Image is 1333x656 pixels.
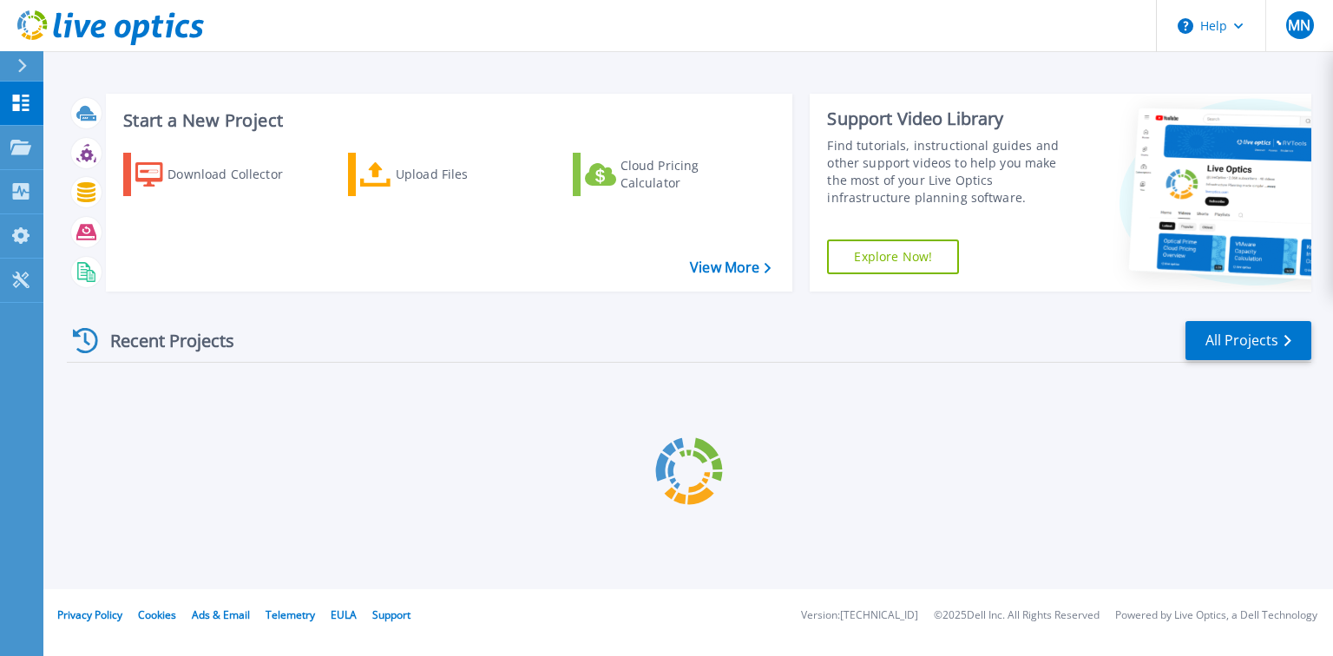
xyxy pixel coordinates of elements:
h3: Start a New Project [123,111,771,130]
div: Find tutorials, instructional guides and other support videos to help you make the most of your L... [827,137,1079,207]
a: View More [690,259,771,276]
div: Download Collector [167,157,306,192]
a: Download Collector [123,153,317,196]
li: Powered by Live Optics, a Dell Technology [1115,610,1317,621]
a: Cloud Pricing Calculator [573,153,766,196]
li: © 2025 Dell Inc. All Rights Reserved [934,610,1100,621]
a: Cookies [138,607,176,622]
span: MN [1288,18,1310,32]
div: Recent Projects [67,319,258,362]
li: Version: [TECHNICAL_ID] [801,610,918,621]
a: Explore Now! [827,239,959,274]
a: Privacy Policy [57,607,122,622]
a: Telemetry [266,607,315,622]
a: Ads & Email [192,607,250,622]
a: All Projects [1185,321,1311,360]
a: Upload Files [348,153,542,196]
a: Support [372,607,410,622]
div: Cloud Pricing Calculator [621,157,759,192]
div: Upload Files [396,157,535,192]
div: Support Video Library [827,108,1079,130]
a: EULA [331,607,357,622]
